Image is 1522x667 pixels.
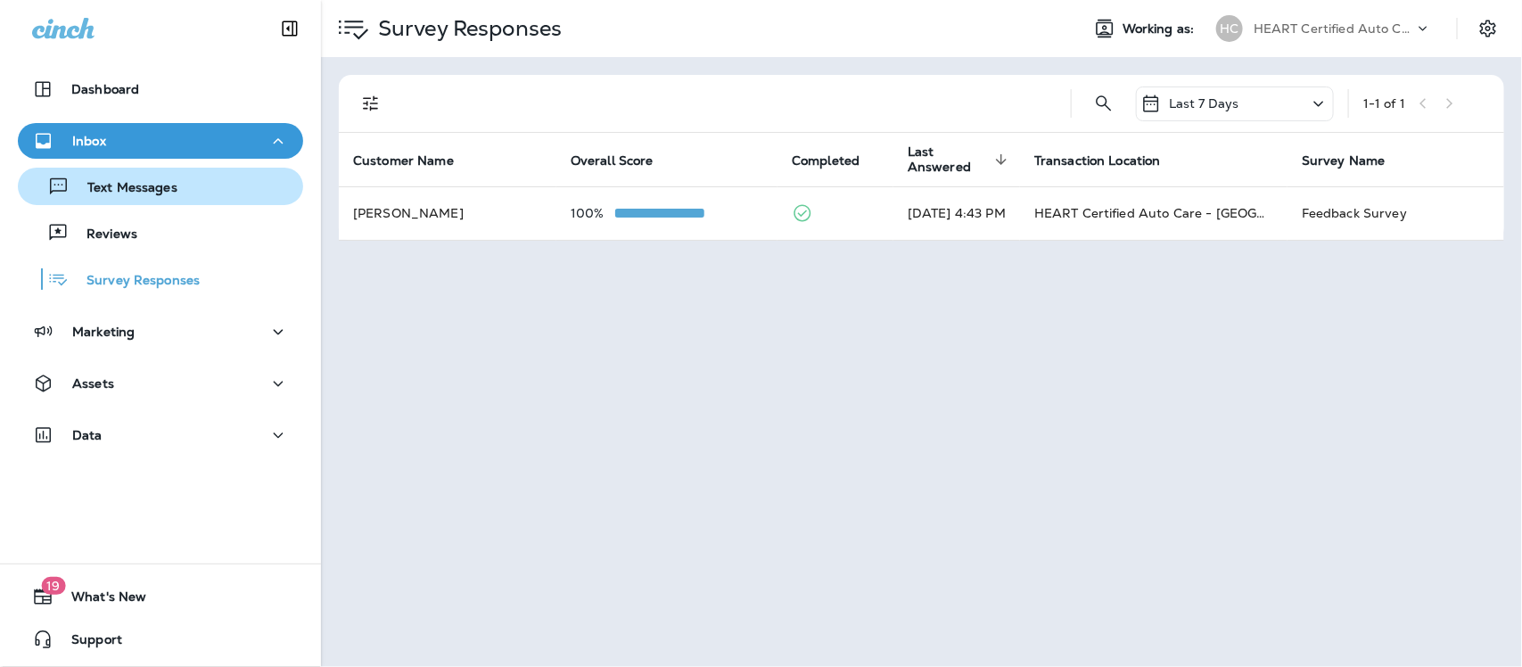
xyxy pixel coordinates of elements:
[69,273,200,290] p: Survey Responses
[1302,153,1386,169] span: Survey Name
[353,152,477,169] span: Customer Name
[1254,21,1414,36] p: HEART Certified Auto Care
[1472,12,1504,45] button: Settings
[70,180,177,197] p: Text Messages
[53,589,146,611] span: What's New
[72,428,103,442] p: Data
[908,144,1013,175] span: Last Answered
[53,632,122,654] span: Support
[69,226,137,243] p: Reviews
[1086,86,1122,121] button: Search Survey Responses
[18,417,303,453] button: Data
[18,71,303,107] button: Dashboard
[571,152,677,169] span: Overall Score
[792,153,860,169] span: Completed
[265,11,315,46] button: Collapse Sidebar
[792,152,883,169] span: Completed
[72,134,106,148] p: Inbox
[71,82,139,96] p: Dashboard
[353,86,389,121] button: Filters
[339,186,556,240] td: [PERSON_NAME]
[41,577,65,595] span: 19
[353,153,454,169] span: Customer Name
[571,153,654,169] span: Overall Score
[18,366,303,401] button: Assets
[908,144,990,175] span: Last Answered
[18,214,303,251] button: Reviews
[1363,96,1405,111] div: 1 - 1 of 1
[18,168,303,205] button: Text Messages
[571,206,615,220] p: 100%
[72,325,135,339] p: Marketing
[893,186,1020,240] td: [DATE] 4:43 PM
[371,15,562,42] p: Survey Responses
[1034,153,1161,169] span: Transaction Location
[72,376,114,391] p: Assets
[1169,96,1239,111] p: Last 7 Days
[1020,186,1288,240] td: HEART Certified Auto Care - [GEOGRAPHIC_DATA]
[1216,15,1243,42] div: HC
[18,123,303,159] button: Inbox
[1302,152,1409,169] span: Survey Name
[18,622,303,657] button: Support
[1123,21,1198,37] span: Working as:
[1288,186,1504,240] td: Feedback Survey
[1034,152,1184,169] span: Transaction Location
[18,579,303,614] button: 19What's New
[18,260,303,298] button: Survey Responses
[18,314,303,350] button: Marketing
